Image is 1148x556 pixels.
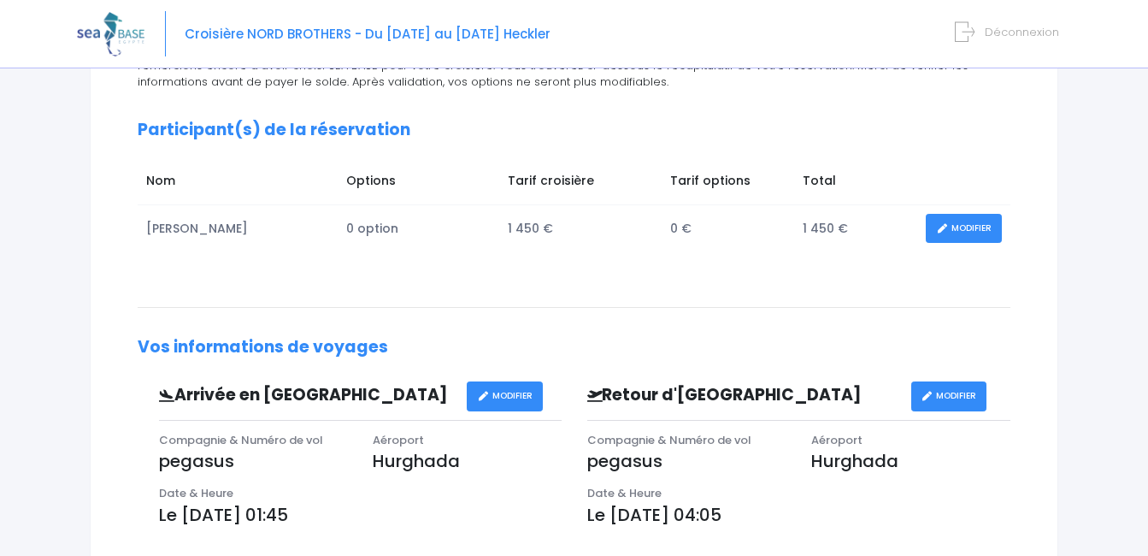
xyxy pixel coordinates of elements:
[373,432,424,448] span: Aéroport
[926,214,1002,244] a: MODIFIER
[574,386,911,405] h3: Retour d'[GEOGRAPHIC_DATA]
[985,24,1059,40] span: Déconnexion
[146,386,467,405] h3: Arrivée en [GEOGRAPHIC_DATA]
[662,205,795,252] td: 0 €
[662,163,795,204] td: Tarif options
[159,485,233,501] span: Date & Heure
[587,502,1011,528] p: Le [DATE] 04:05
[159,432,323,448] span: Compagnie & Numéro de vol
[795,163,918,204] td: Total
[159,502,562,528] p: Le [DATE] 01:45
[587,432,751,448] span: Compagnie & Numéro de vol
[587,485,662,501] span: Date & Heure
[138,338,1010,358] h2: Vos informations de voyages
[587,448,786,474] p: pegasus
[138,205,338,252] td: [PERSON_NAME]
[811,432,862,448] span: Aéroport
[159,448,347,474] p: pegasus
[499,163,662,204] td: Tarif croisière
[467,382,543,411] a: MODIFIER
[911,382,987,411] a: MODIFIER
[338,163,499,204] td: Options
[346,220,398,237] span: 0 option
[138,121,1010,140] h2: Participant(s) de la réservation
[373,448,561,474] p: Hurghada
[138,163,338,204] td: Nom
[185,25,550,43] span: Croisière NORD BROTHERS - Du [DATE] au [DATE] Heckler
[795,205,918,252] td: 1 450 €
[499,205,662,252] td: 1 450 €
[811,448,1010,474] p: Hurghada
